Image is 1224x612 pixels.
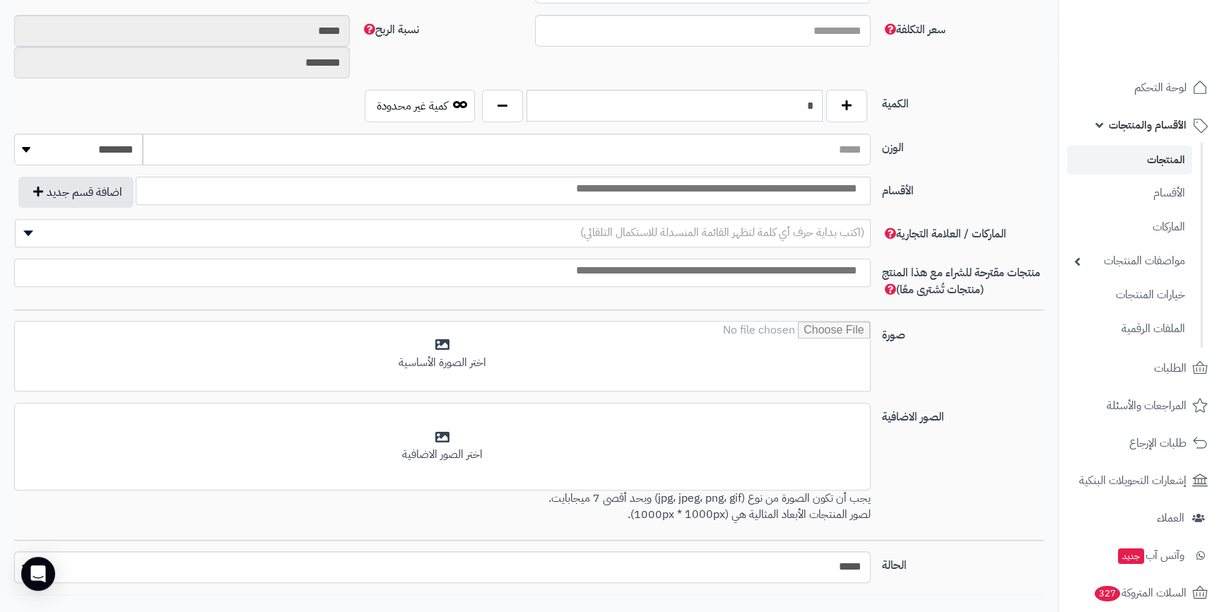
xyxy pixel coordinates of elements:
[876,321,1050,343] label: صورة
[1157,508,1184,528] span: العملاء
[18,177,134,208] button: اضافة قسم جديد
[1134,78,1187,98] span: لوحة التحكم
[1067,576,1216,610] a: السلات المتروكة327
[1079,471,1187,490] span: إشعارات التحويلات البنكية
[882,264,1040,298] span: منتجات مقترحة للشراء مع هذا المنتج (منتجات تُشترى معًا)
[876,134,1050,156] label: الوزن
[1117,546,1184,565] span: وآتس آب
[882,21,946,38] span: سعر التكلفة
[1067,464,1216,498] a: إشعارات التحويلات البنكية
[23,447,861,463] div: اختر الصور الاضافية
[1067,146,1192,175] a: المنتجات
[1067,178,1192,208] a: الأقسام
[876,177,1050,199] label: الأقسام
[361,21,419,38] span: نسبة الربح
[1067,389,1216,423] a: المراجعات والأسئلة
[1067,71,1216,105] a: لوحة التحكم
[1118,548,1144,564] span: جديد
[14,490,870,523] p: يجب أن تكون الصورة من نوع (jpg، jpeg، png، gif) وبحد أقصى 7 ميجابايت. لصور المنتجات الأبعاد المثا...
[1067,280,1192,310] a: خيارات المنتجات
[1067,426,1216,460] a: طلبات الإرجاع
[1093,583,1187,603] span: السلات المتروكة
[580,224,864,241] span: (اكتب بداية حرف أي كلمة لتظهر القائمة المنسدلة للاستكمال التلقائي)
[1067,314,1192,344] a: الملفات الرقمية
[1067,246,1192,276] a: مواصفات المنتجات
[1067,539,1216,572] a: وآتس آبجديد
[882,225,1006,242] span: الماركات / العلامة التجارية
[1154,358,1187,378] span: الطلبات
[21,557,55,591] div: Open Intercom Messenger
[876,403,1050,425] label: الصور الاضافية
[1067,501,1216,535] a: العملاء
[876,90,1050,112] label: الكمية
[1067,212,1192,242] a: الماركات
[876,551,1050,574] label: الحالة
[1095,586,1120,601] span: 327
[1109,115,1187,135] span: الأقسام والمنتجات
[1107,396,1187,416] span: المراجعات والأسئلة
[1129,433,1187,453] span: طلبات الإرجاع
[1067,351,1216,385] a: الطلبات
